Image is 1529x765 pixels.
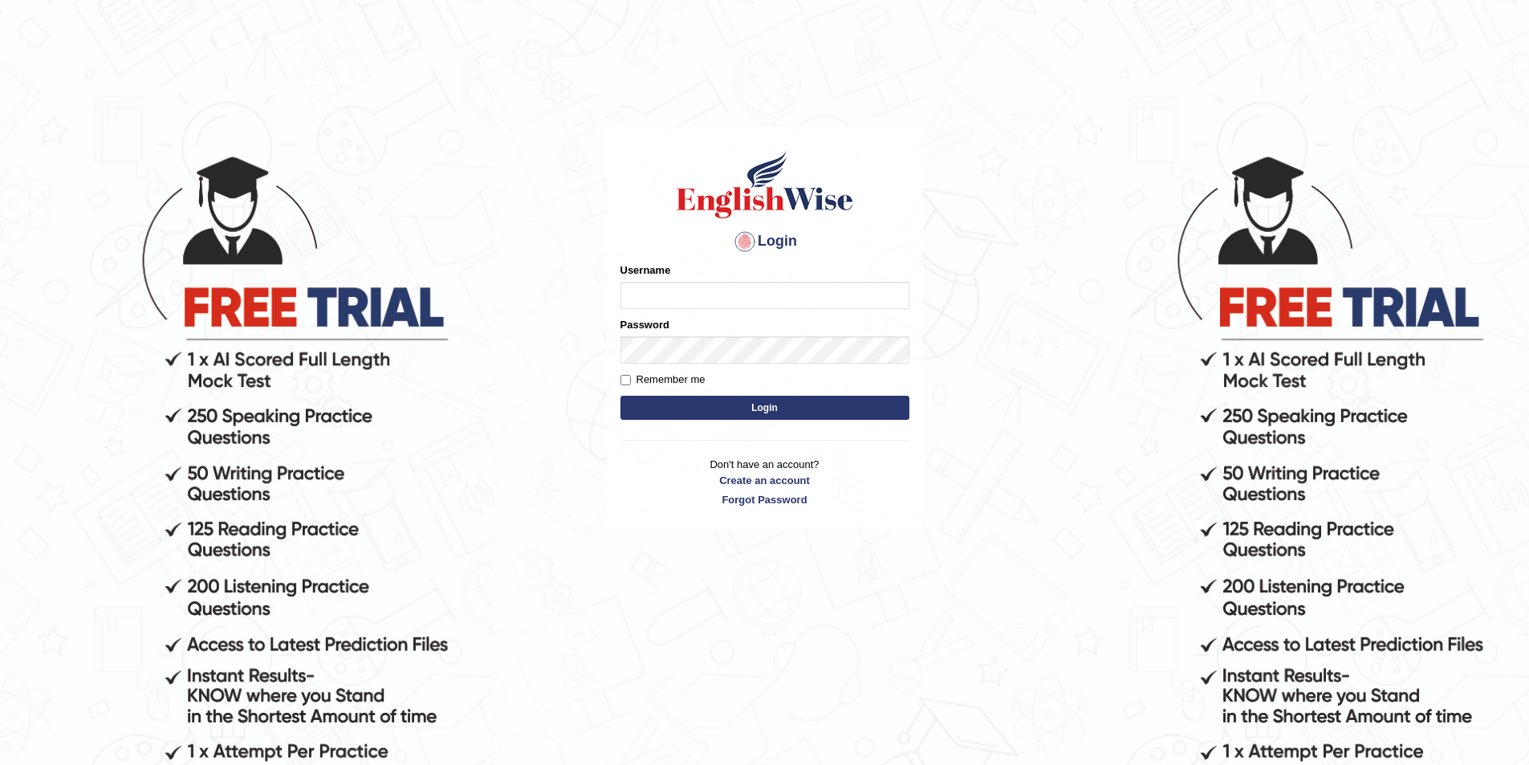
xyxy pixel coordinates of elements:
[620,262,671,278] label: Username
[620,372,706,388] label: Remember me
[620,317,669,332] label: Password
[620,229,909,254] h4: Login
[620,473,909,488] a: Create an account
[620,492,909,507] a: Forgot Password
[673,149,856,221] img: Logo of English Wise sign in for intelligent practice with AI
[620,375,631,385] input: Remember me
[620,396,909,420] button: Login
[620,457,909,507] p: Don't have an account?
